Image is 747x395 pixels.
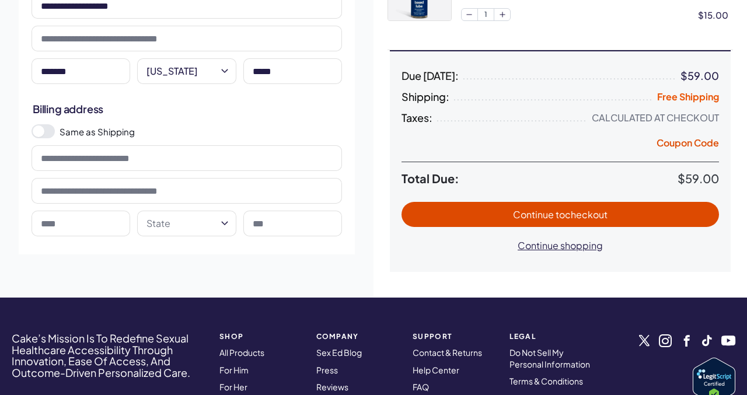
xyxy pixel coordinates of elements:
[556,208,608,221] span: to checkout
[478,9,494,20] span: 1
[219,333,302,340] strong: SHOP
[219,382,247,392] a: For Her
[413,333,495,340] strong: Support
[698,9,733,21] div: $15.00
[678,171,719,186] span: $59.00
[402,112,432,124] span: Taxes:
[509,376,583,386] a: Terms & Conditions
[60,125,342,138] label: Same as Shipping
[413,382,429,392] a: FAQ
[413,365,459,375] a: Help Center
[402,172,678,186] span: Total Due:
[316,333,399,340] strong: COMPANY
[509,333,592,340] strong: Legal
[219,365,249,375] a: For Him
[518,239,603,251] span: Continue shopping
[316,382,348,392] a: Reviews
[413,347,482,358] a: Contact & Returns
[592,112,719,124] div: Calculated at Checkout
[316,365,338,375] a: Press
[657,137,719,153] button: Coupon Code
[509,347,590,369] a: Do Not Sell My Personal Information
[12,333,204,379] h4: Cake’s Mission Is To Redefine Sexual Healthcare Accessibility Through Innovation, Ease Of Access,...
[33,102,341,116] h2: Billing address
[402,91,449,103] span: Shipping:
[506,233,615,258] button: Continue shopping
[680,70,719,82] div: $59.00
[219,347,264,358] a: All Products
[402,70,459,82] span: Due [DATE]:
[316,347,362,358] a: Sex Ed Blog
[402,202,719,227] button: Continue tocheckout
[513,208,608,221] span: Continue
[657,90,719,103] span: Free Shipping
